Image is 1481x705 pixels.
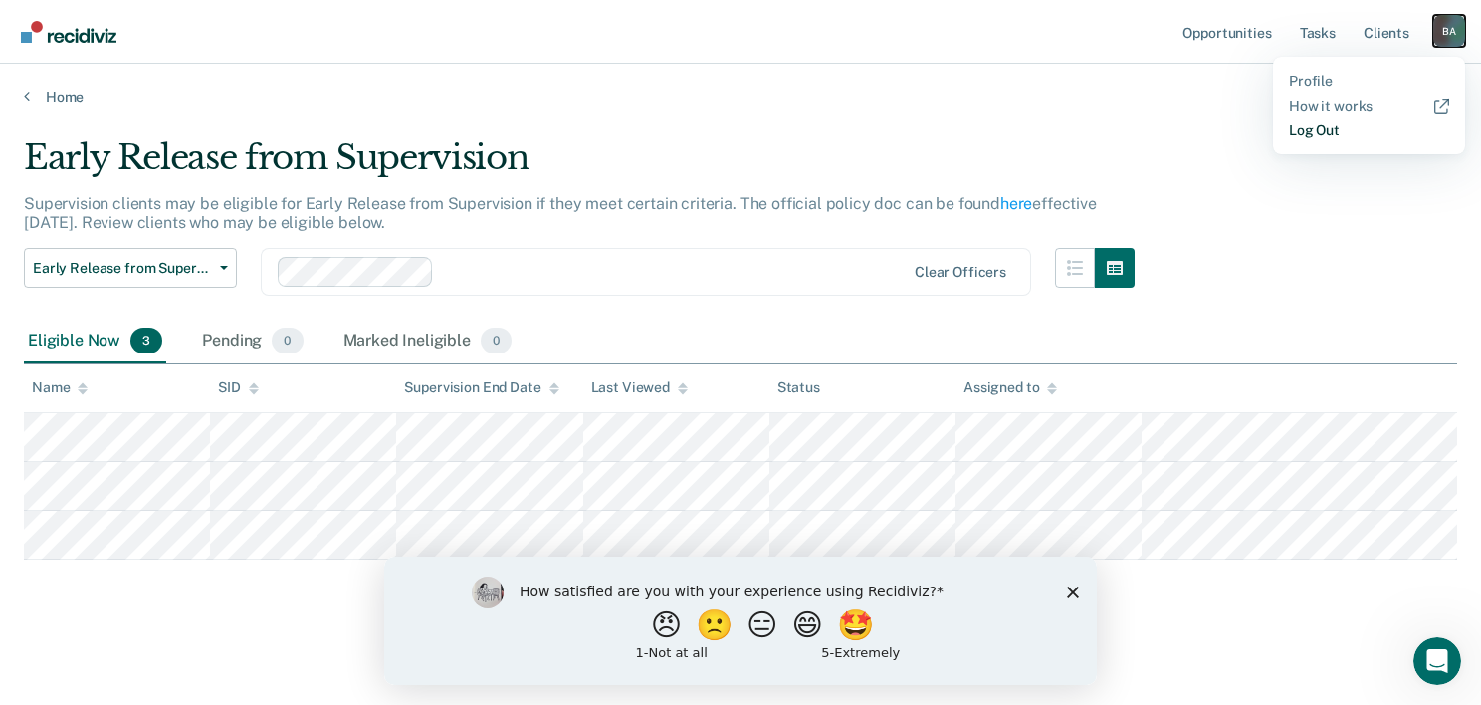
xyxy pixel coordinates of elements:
p: Supervision clients may be eligible for Early Release from Supervision if they meet certain crite... [24,194,1097,232]
div: Marked Ineligible0 [339,320,517,363]
div: B A [1433,15,1465,47]
span: Early Release from Supervision [33,260,212,277]
a: Home [24,88,1457,106]
iframe: Intercom live chat [1413,637,1461,685]
a: How it works [1289,98,1449,115]
span: 3 [130,328,162,353]
div: Last Viewed [591,379,688,396]
button: Profile dropdown button [1433,15,1465,47]
a: Profile [1289,73,1449,90]
div: Status [777,379,820,396]
div: Early Release from Supervision [24,137,1135,194]
div: Supervision End Date [404,379,558,396]
div: Assigned to [963,379,1057,396]
a: Log Out [1289,122,1449,139]
iframe: Survey by Kim from Recidiviz [384,557,1097,685]
div: Name [32,379,88,396]
span: 0 [272,328,303,353]
div: SID [218,379,259,396]
div: Clear officers [915,264,1006,281]
button: Early Release from Supervision [24,248,237,288]
a: here [1000,194,1032,213]
div: Eligible Now3 [24,320,166,363]
img: Recidiviz [21,21,116,43]
div: Pending0 [198,320,307,363]
span: 0 [481,328,512,353]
